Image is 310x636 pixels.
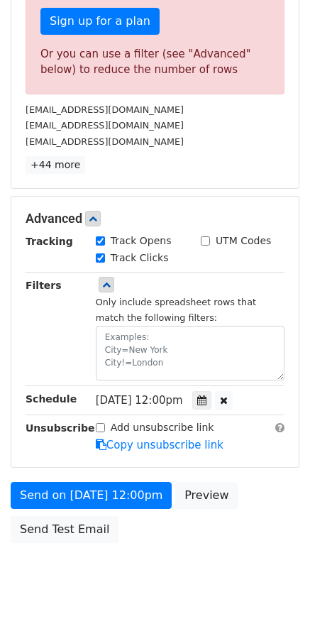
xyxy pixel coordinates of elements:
a: Send on [DATE] 12:00pm [11,482,172,509]
iframe: Chat Widget [239,568,310,636]
small: [EMAIL_ADDRESS][DOMAIN_NAME] [26,104,184,115]
div: Widget de chat [239,568,310,636]
a: +44 more [26,156,85,174]
a: Copy unsubscribe link [96,439,223,451]
strong: Tracking [26,236,73,247]
strong: Unsubscribe [26,422,95,434]
span: [DATE] 12:00pm [96,394,183,407]
div: Or you can use a filter (see "Advanced" below) to reduce the number of rows [40,46,270,78]
strong: Filters [26,280,62,291]
label: UTM Codes [216,234,271,248]
a: Preview [175,482,238,509]
small: [EMAIL_ADDRESS][DOMAIN_NAME] [26,120,184,131]
label: Add unsubscribe link [111,420,214,435]
a: Send Test Email [11,516,118,543]
a: Sign up for a plan [40,8,160,35]
strong: Schedule [26,393,77,405]
label: Track Opens [111,234,172,248]
label: Track Clicks [111,251,169,265]
small: Only include spreadsheet rows that match the following filters: [96,297,256,324]
h5: Advanced [26,211,284,226]
small: [EMAIL_ADDRESS][DOMAIN_NAME] [26,136,184,147]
